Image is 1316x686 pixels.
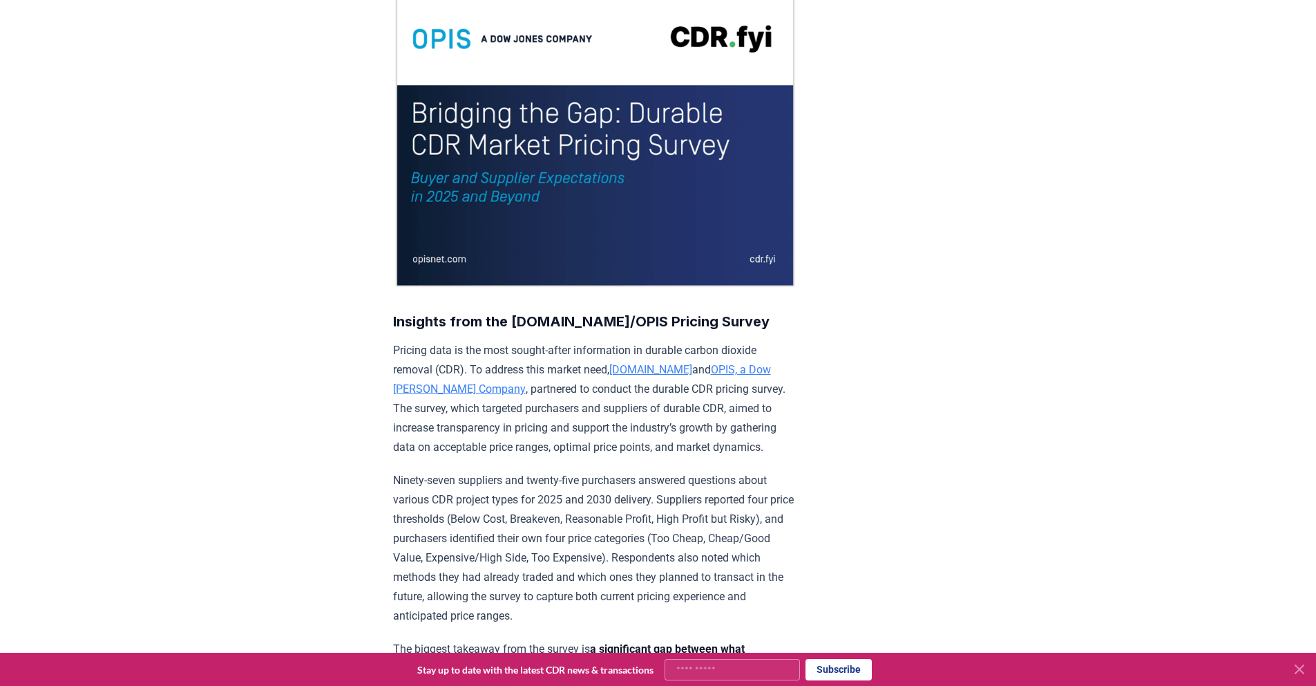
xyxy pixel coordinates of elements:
[609,363,692,376] a: [DOMAIN_NAME]
[393,471,797,626] p: Ninety-seven suppliers and twenty-five purchasers answered questions about various CDR project ty...
[393,363,771,396] a: OPIS, a Dow [PERSON_NAME] Company
[393,313,770,330] strong: Insights from the [DOMAIN_NAME]/OPIS Pricing Survey
[393,341,797,457] p: Pricing data is the most sought-after information in durable carbon dioxide removal (CDR). To add...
